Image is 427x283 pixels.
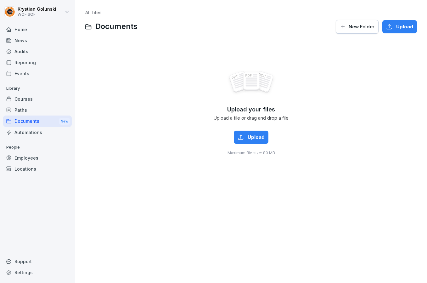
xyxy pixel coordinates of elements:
p: WOF SOF [18,12,56,17]
p: Krystian Golunski [18,7,56,12]
p: Library [3,83,72,93]
button: New Folder [336,20,379,34]
button: Upload [382,20,417,33]
span: Documents [95,22,138,31]
a: News [3,35,72,46]
a: Automations [3,127,72,138]
a: Settings [3,267,72,278]
a: All files [85,10,102,15]
div: New [59,118,70,125]
a: Home [3,24,72,35]
a: Reporting [3,57,72,68]
a: Audits [3,46,72,57]
a: DocumentsNew [3,116,72,127]
span: Upload [248,134,265,141]
span: New Folder [349,23,374,30]
a: Events [3,68,72,79]
span: Upload [396,23,413,30]
a: Courses [3,93,72,105]
div: Documents [3,116,72,127]
a: Locations [3,163,72,174]
p: People [3,142,72,152]
button: Upload [234,131,268,144]
span: Maximum file size: 80 MB [228,150,275,156]
div: Support [3,256,72,267]
span: Upload your files [227,106,275,113]
span: Upload a file or drag and drop a file [214,116,289,121]
a: Employees [3,152,72,163]
a: Paths [3,105,72,116]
